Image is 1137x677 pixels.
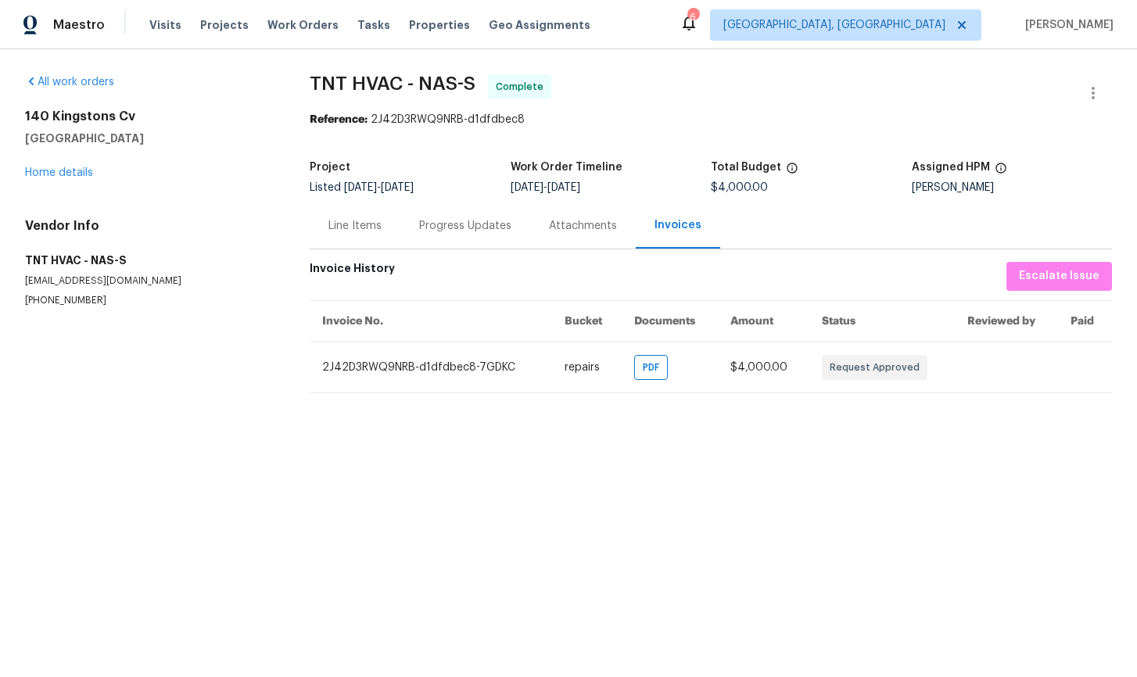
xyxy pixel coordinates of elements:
[310,74,475,93] span: TNT HVAC - NAS-S
[267,17,339,33] span: Work Orders
[149,17,181,33] span: Visits
[25,274,272,288] p: [EMAIL_ADDRESS][DOMAIN_NAME]
[830,360,926,375] span: Request Approved
[409,17,470,33] span: Properties
[200,17,249,33] span: Projects
[328,218,382,234] div: Line Items
[344,182,414,193] span: -
[489,17,590,33] span: Geo Assignments
[310,112,1112,127] div: 2J42D3RWQ9NRB-d1dfdbec8
[25,77,114,88] a: All work orders
[511,162,622,173] h5: Work Order Timeline
[622,300,717,342] th: Documents
[310,262,395,283] h6: Invoice History
[723,17,945,33] span: [GEOGRAPHIC_DATA], [GEOGRAPHIC_DATA]
[711,162,781,173] h5: Total Budget
[912,162,990,173] h5: Assigned HPM
[1019,267,1099,286] span: Escalate Issue
[511,182,543,193] span: [DATE]
[655,217,701,233] div: Invoices
[310,182,414,193] span: Listed
[552,342,622,392] td: repairs
[310,162,350,173] h5: Project
[549,218,617,234] div: Attachments
[357,20,390,30] span: Tasks
[718,300,809,342] th: Amount
[25,218,272,234] h4: Vendor Info
[643,360,665,375] span: PDF
[310,114,368,125] b: Reference:
[912,182,1113,193] div: [PERSON_NAME]
[687,9,698,25] div: 6
[1006,262,1112,291] button: Escalate Issue
[53,17,105,33] span: Maestro
[1058,300,1112,342] th: Paid
[344,182,377,193] span: [DATE]
[25,253,272,268] h5: TNT HVAC - NAS-S
[786,162,798,182] span: The total cost of line items that have been proposed by Opendoor. This sum includes line items th...
[730,362,787,373] span: $4,000.00
[552,300,622,342] th: Bucket
[955,300,1058,342] th: Reviewed by
[310,300,552,342] th: Invoice No.
[547,182,580,193] span: [DATE]
[1019,17,1114,33] span: [PERSON_NAME]
[511,182,580,193] span: -
[310,342,552,392] td: 2J42D3RWQ9NRB-d1dfdbec8-7GDKC
[381,182,414,193] span: [DATE]
[25,294,272,307] p: [PHONE_NUMBER]
[634,355,668,380] div: PDF
[995,162,1007,182] span: The hpm assigned to this work order.
[496,79,550,95] span: Complete
[25,109,272,124] h2: 140 Kingstons Cv
[419,218,511,234] div: Progress Updates
[809,300,955,342] th: Status
[25,131,272,146] h5: [GEOGRAPHIC_DATA]
[25,167,93,178] a: Home details
[711,182,768,193] span: $4,000.00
